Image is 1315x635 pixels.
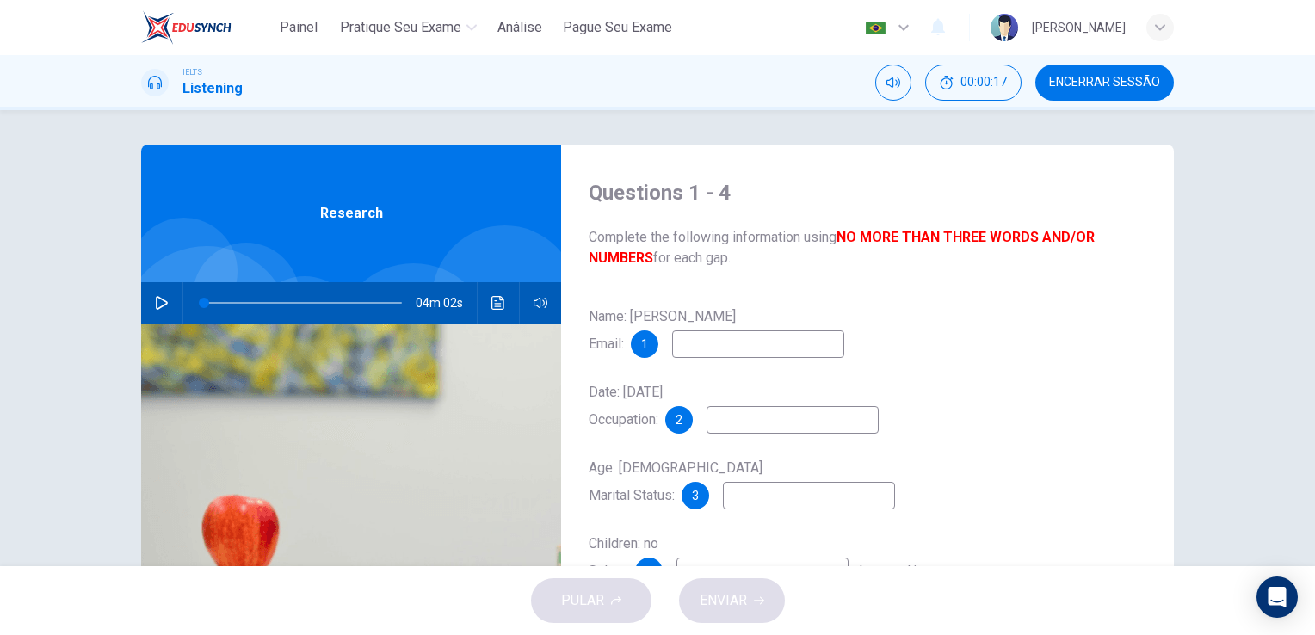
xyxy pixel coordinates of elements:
span: 1 [641,338,648,350]
span: Age: [DEMOGRAPHIC_DATA] Marital Status: [589,459,762,503]
span: Research [320,203,383,224]
span: Pague Seu Exame [563,17,672,38]
span: Painel [280,17,318,38]
button: Pague Seu Exame [556,12,679,43]
h1: Listening [182,78,243,99]
button: Clique para ver a transcrição do áudio [485,282,512,324]
button: 00:00:17 [925,65,1022,101]
img: Profile picture [991,14,1018,41]
img: EduSynch logo [141,10,232,45]
span: thousand/year [855,563,942,579]
button: Análise [491,12,549,43]
button: Encerrar Sessão [1035,65,1174,101]
b: NO MORE THAN THREE WORDS AND/OR NUMBERS [589,229,1095,266]
span: 4 [645,565,652,577]
span: Date: [DATE] Occupation: [589,384,663,428]
img: pt [865,22,886,34]
div: Silenciar [875,65,911,101]
span: 2 [676,414,682,426]
span: 3 [692,490,699,502]
span: IELTS [182,66,202,78]
span: Encerrar Sessão [1049,76,1160,89]
span: 04m 02s [416,282,477,324]
div: [PERSON_NAME] [1032,17,1126,38]
span: Name: [PERSON_NAME] Email: [589,308,736,352]
h4: Questions 1 - 4 [589,179,1146,207]
div: Esconder [925,65,1022,101]
button: Painel [271,12,326,43]
span: 00:00:17 [960,76,1007,89]
a: EduSynch logo [141,10,271,45]
span: Pratique seu exame [340,17,461,38]
button: Pratique seu exame [333,12,484,43]
span: Complete the following information using for each gap. [589,227,1146,268]
div: Open Intercom Messenger [1256,576,1298,618]
span: Children: no Salary: [589,535,658,579]
span: Análise [497,17,542,38]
